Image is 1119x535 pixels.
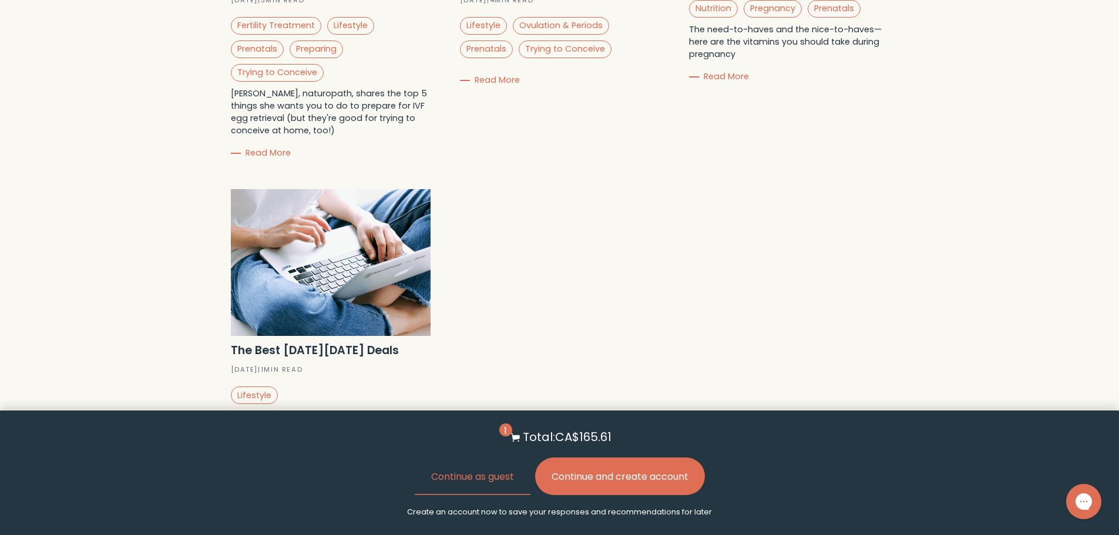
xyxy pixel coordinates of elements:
p: Total: CA$165.61 [523,428,611,446]
p: The need-to-haves and the nice-to-haves—here are the vitamins you should take during pregnancy [689,23,889,60]
strong: The Best [DATE][DATE] Deals [231,342,399,358]
img: Shop the best Black Friday deals [231,189,431,336]
button: Continue and create account [535,457,705,495]
a: Read More [689,70,750,82]
iframe: Gorgias live chat messenger [1060,480,1107,523]
a: Read More [231,147,291,159]
a: Preparing [290,41,343,58]
a: Trying to Conceive [231,64,324,82]
span: Read More [246,147,291,159]
a: Lifestyle [460,17,507,35]
div: [DATE] | 1 min read [231,365,431,375]
a: Read More [460,74,520,86]
a: Prenatals [231,41,284,58]
a: Ovulation & Periods [513,17,609,35]
a: Lifestyle [327,17,374,35]
button: Continue as guest [415,457,530,495]
a: Prenatals [460,41,513,58]
a: Fertility Treatment [231,17,321,35]
span: 1 [499,423,512,436]
p: Create an account now to save your responses and recommendations for later [407,507,712,517]
a: Trying to Conceive [519,41,611,58]
a: Lifestyle [231,386,278,404]
span: Read More [704,70,749,82]
span: Read More [475,74,520,86]
p: [PERSON_NAME], naturopath, shares the top 5 things she wants you to do to prepare for IVF egg ret... [231,88,431,137]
